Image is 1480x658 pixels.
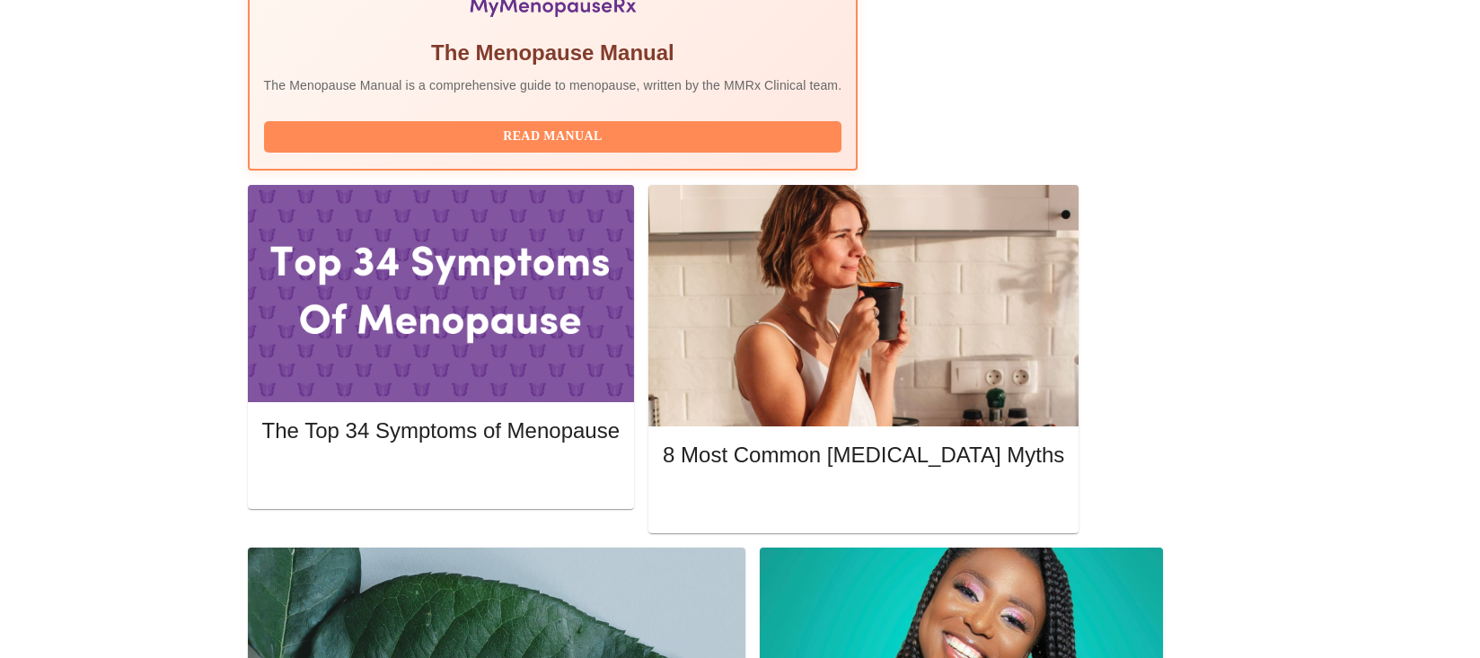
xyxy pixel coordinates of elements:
[280,466,602,488] span: Read More
[262,417,620,445] h5: The Top 34 Symptoms of Menopause
[663,441,1064,469] h5: 8 Most Common [MEDICAL_DATA] Myths
[663,493,1069,508] a: Read More
[663,487,1064,518] button: Read More
[262,468,624,483] a: Read More
[264,39,842,67] h5: The Menopause Manual
[262,461,620,493] button: Read More
[264,127,847,143] a: Read Manual
[282,126,824,148] span: Read Manual
[264,76,842,94] p: The Menopause Manual is a comprehensive guide to menopause, written by the MMRx Clinical team.
[681,491,1046,513] span: Read More
[264,121,842,153] button: Read Manual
